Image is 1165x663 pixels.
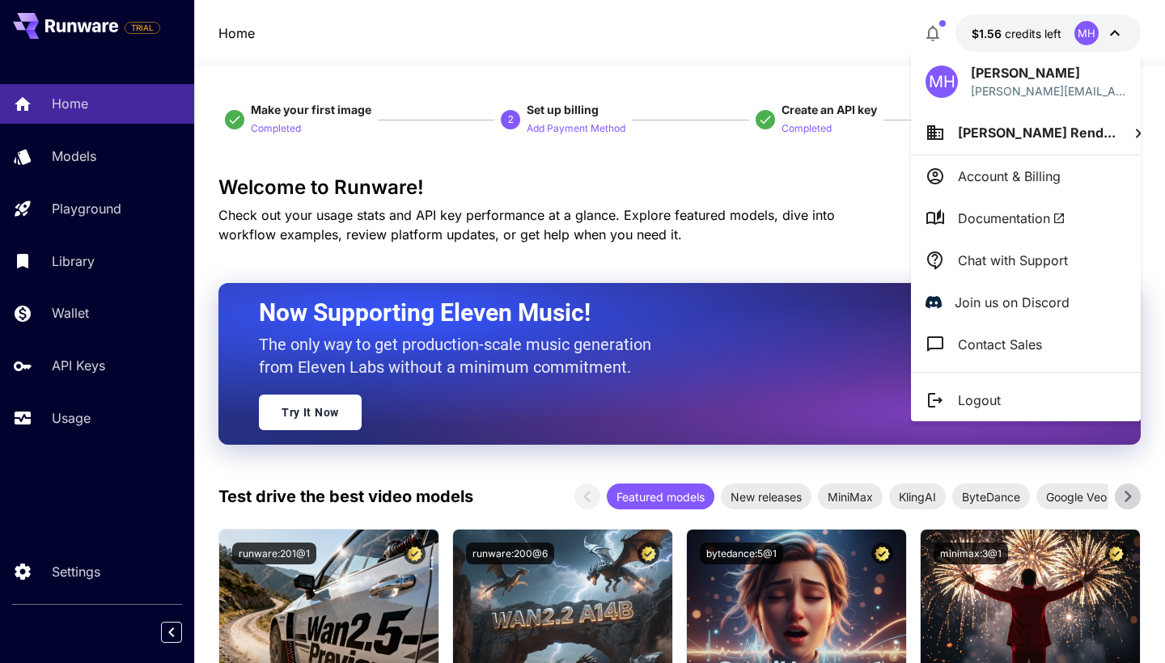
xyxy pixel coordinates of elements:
[958,251,1068,270] p: Chat with Support
[958,125,1116,141] span: [PERSON_NAME] Rend...
[971,82,1126,99] p: [PERSON_NAME][EMAIL_ADDRESS][PERSON_NAME][DOMAIN_NAME]
[971,63,1126,82] p: [PERSON_NAME]
[958,167,1061,186] p: Account & Billing
[958,335,1042,354] p: Contact Sales
[958,391,1001,410] p: Logout
[971,82,1126,99] div: marcel.rendon@shipedge.com
[911,111,1141,154] button: [PERSON_NAME] Rend...
[926,65,958,98] div: MH
[958,209,1065,228] span: Documentation
[955,293,1070,312] p: Join us on Discord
